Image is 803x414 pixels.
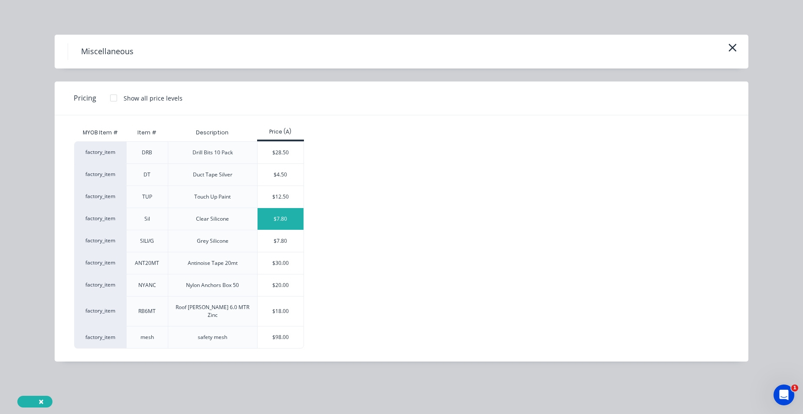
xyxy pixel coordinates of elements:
[74,124,126,141] div: MYOB Item #
[258,297,304,326] div: $18.00
[74,230,126,252] div: factory_item
[144,171,150,179] div: DT
[198,333,227,341] div: safety mesh
[74,141,126,163] div: factory_item
[193,149,233,156] div: Drill Bits 10 Pack
[144,215,150,223] div: Sil
[30,391,52,412] button: Close
[74,326,126,349] div: factory_item
[189,122,235,143] div: Description
[138,307,156,315] div: RB6MT
[74,186,126,208] div: factory_item
[791,385,798,391] span: 1
[140,333,154,341] div: mesh
[258,274,304,296] div: $20.00
[258,186,304,208] div: $12.50
[142,193,152,201] div: TUP
[258,230,304,252] div: $7.80
[74,296,126,326] div: factory_item
[258,164,304,186] div: $4.50
[142,149,152,156] div: DRB
[193,171,232,179] div: Duct Tape Silver
[74,208,126,230] div: factory_item
[194,193,231,201] div: Touch Up Paint
[258,326,304,348] div: $98.00
[258,142,304,163] div: $28.50
[196,215,229,223] div: Clear Silicone
[131,122,163,143] div: Item #
[188,259,238,267] div: Antinoise Tape 20mt
[186,281,239,289] div: Nylon Anchors Box 50
[74,252,126,274] div: factory_item
[39,395,44,407] span: ×
[124,94,183,103] div: Show all price levels
[68,43,147,60] h4: Miscellaneous
[74,163,126,186] div: factory_item
[175,303,250,319] div: Roof [PERSON_NAME] 6.0 MTR Zinc
[258,208,304,230] div: $7.80
[74,274,126,296] div: factory_item
[135,259,159,267] div: ANT20MT
[74,93,96,103] span: Pricing
[140,237,154,245] div: SILI/G
[138,281,156,289] div: NYANC
[774,385,794,405] iframe: Intercom live chat
[257,128,304,136] div: Price (A)
[258,252,304,274] div: $30.00
[197,237,228,245] div: Grey Silicone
